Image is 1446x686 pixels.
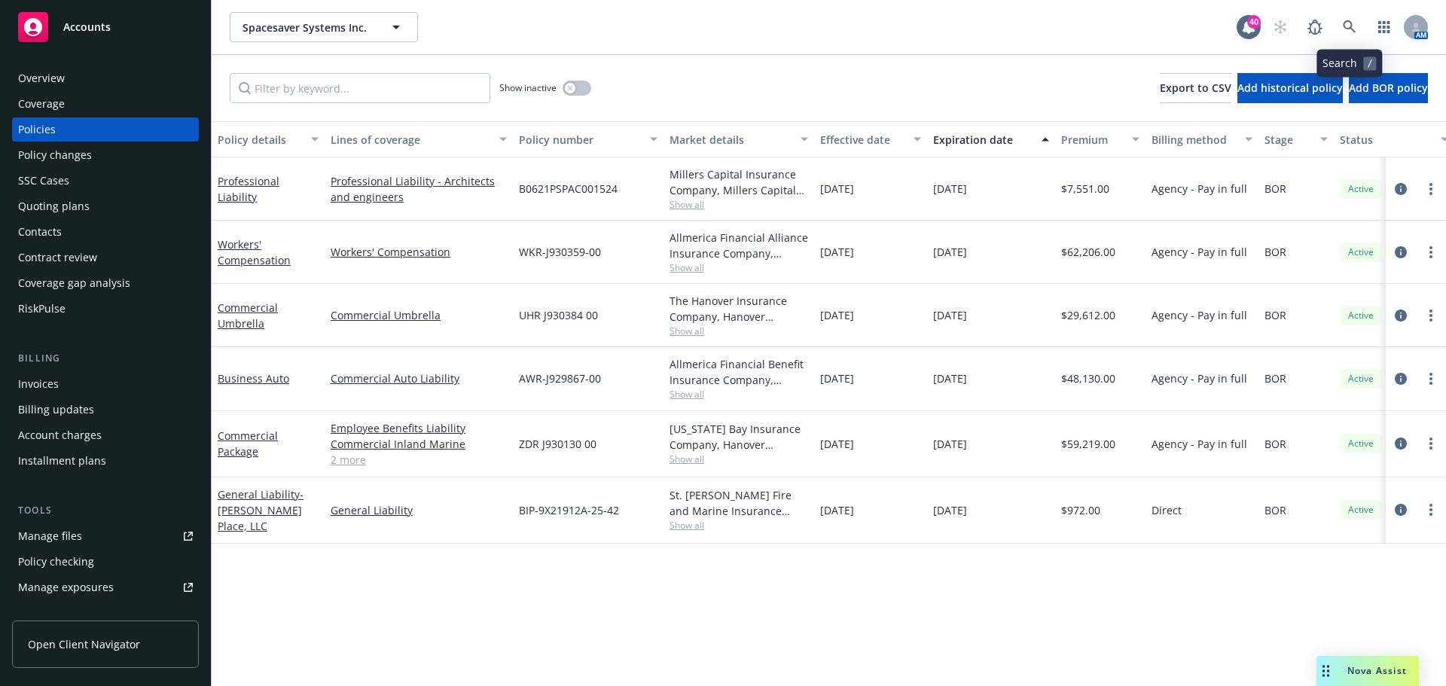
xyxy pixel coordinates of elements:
[331,307,507,323] a: Commercial Umbrella
[933,132,1033,148] div: Expiration date
[12,245,199,270] a: Contract review
[12,575,199,599] span: Manage exposures
[1264,132,1311,148] div: Stage
[18,194,90,218] div: Quoting plans
[670,132,792,148] div: Market details
[1061,307,1115,323] span: $29,612.00
[670,261,808,274] span: Show all
[230,12,418,42] button: Spacesaver Systems Inc.
[12,169,199,193] a: SSC Cases
[12,398,199,422] a: Billing updates
[670,421,808,453] div: [US_STATE] Bay Insurance Company, Hanover Insurance Group
[331,132,490,148] div: Lines of coverage
[331,502,507,518] a: General Liability
[218,371,289,386] a: Business Auto
[12,143,199,167] a: Policy changes
[1152,370,1247,386] span: Agency - Pay in full
[12,92,199,116] a: Coverage
[1152,244,1247,260] span: Agency - Pay in full
[1300,12,1330,42] a: Report a Bug
[670,356,808,388] div: Allmerica Financial Benefit Insurance Company, Hanover Insurance Group
[1316,656,1335,686] div: Drag to move
[1346,503,1376,517] span: Active
[670,487,808,519] div: St. [PERSON_NAME] Fire and Marine Insurance Company, Travelers Insurance
[12,297,199,321] a: RiskPulse
[1237,81,1343,95] span: Add historical policy
[1061,181,1109,197] span: $7,551.00
[18,601,117,625] div: Manage certificates
[243,20,373,35] span: Spacesaver Systems Inc.
[18,423,102,447] div: Account charges
[12,423,199,447] a: Account charges
[218,487,304,533] span: - [PERSON_NAME] Place, LLC
[664,121,814,157] button: Market details
[670,230,808,261] div: Allmerica Financial Alliance Insurance Company, Hanover Insurance Group
[1061,436,1115,452] span: $59,219.00
[12,524,199,548] a: Manage files
[519,132,641,148] div: Policy number
[1349,73,1428,103] button: Add BOR policy
[1422,434,1440,453] a: more
[820,370,854,386] span: [DATE]
[670,453,808,465] span: Show all
[1247,15,1261,29] div: 40
[12,271,199,295] a: Coverage gap analysis
[218,487,304,533] a: General Liability
[218,428,278,459] a: Commercial Package
[18,117,56,142] div: Policies
[331,173,507,205] a: Professional Liability - Architects and engineers
[519,307,598,323] span: UHR J930384 00
[12,117,199,142] a: Policies
[18,575,114,599] div: Manage exposures
[18,169,69,193] div: SSC Cases
[1160,73,1231,103] button: Export to CSV
[1335,12,1365,42] a: Search
[218,174,279,204] a: Professional Liability
[1152,502,1182,518] span: Direct
[1152,181,1247,197] span: Agency - Pay in full
[18,398,94,422] div: Billing updates
[63,21,111,33] span: Accounts
[1152,436,1247,452] span: Agency - Pay in full
[331,244,507,260] a: Workers' Compensation
[820,181,854,197] span: [DATE]
[1061,132,1123,148] div: Premium
[28,636,140,652] span: Open Client Navigator
[18,449,106,473] div: Installment plans
[933,502,967,518] span: [DATE]
[519,244,601,260] span: WKR-J930359-00
[820,244,854,260] span: [DATE]
[12,220,199,244] a: Contacts
[670,325,808,337] span: Show all
[519,502,619,518] span: BIP-9X21912A-25-42
[519,181,618,197] span: B0621PSPAC001524
[1264,502,1286,518] span: BOR
[1346,245,1376,259] span: Active
[218,132,302,148] div: Policy details
[1346,437,1376,450] span: Active
[1346,182,1376,196] span: Active
[325,121,513,157] button: Lines of coverage
[1347,664,1407,677] span: Nova Assist
[1258,121,1334,157] button: Stage
[670,198,808,211] span: Show all
[1152,132,1236,148] div: Billing method
[820,436,854,452] span: [DATE]
[1264,370,1286,386] span: BOR
[1422,180,1440,198] a: more
[12,601,199,625] a: Manage certificates
[12,449,199,473] a: Installment plans
[1055,121,1146,157] button: Premium
[1265,12,1295,42] a: Start snowing
[933,181,967,197] span: [DATE]
[331,420,507,436] a: Employee Benefits Liability
[1160,81,1231,95] span: Export to CSV
[18,220,62,244] div: Contacts
[331,436,507,452] a: Commercial Inland Marine
[1061,244,1115,260] span: $62,206.00
[499,81,557,94] span: Show inactive
[218,300,278,331] a: Commercial Umbrella
[12,6,199,48] a: Accounts
[670,293,808,325] div: The Hanover Insurance Company, Hanover Insurance Group
[1392,434,1410,453] a: circleInformation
